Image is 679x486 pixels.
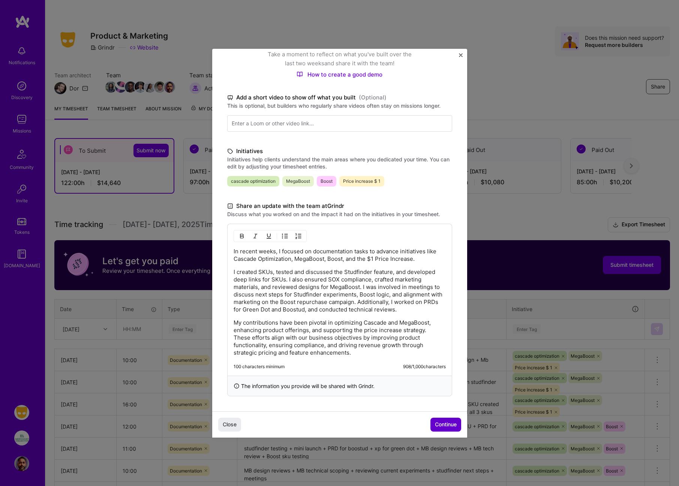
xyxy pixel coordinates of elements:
[234,382,240,390] i: icon InfoBlack
[227,176,279,187] span: cascade optimization
[359,93,387,102] span: (Optional)
[297,71,303,77] img: How to create a good demo
[227,102,452,109] label: This is optional, but builders who regularly share videos often stay on missions longer.
[339,176,384,187] span: Price increase $ 1
[227,147,233,155] i: icon TagBlack
[282,233,288,239] img: UL
[227,93,233,102] i: icon TvBlack
[403,364,446,370] div: 908 / 1,000 characters
[234,248,446,263] p: In recent weeks, I focused on documentation tasks to advance initiatives like Cascade Optimizatio...
[227,156,452,170] label: Initiatives help clients understand the main areas where you dedicated your time. You can edit by...
[223,421,237,428] span: Close
[297,71,382,78] a: How to create a good demo
[227,202,233,210] i: icon DocumentBlack
[317,176,336,187] span: Boost
[227,147,452,156] label: Initiatives
[295,233,301,239] img: OL
[227,202,452,211] label: Share an update with the team at Grindr
[282,176,314,187] span: MegaBoost
[234,268,446,313] p: I created SKUs, tested and discussed the Studfinder feature, and developed deep links for SKUs. I...
[218,418,241,431] button: Close
[239,233,245,239] img: Bold
[459,53,463,61] button: Close
[234,319,446,357] p: My contributions have been pivotal in optimizing Cascade and MegaBoost, enhancing product offerin...
[234,364,285,370] div: 100 characters minimum
[252,233,258,239] img: Italic
[227,93,452,102] label: Add a short video to show off what you built
[227,115,452,132] input: Enter a Loom or other video link...
[266,233,272,239] img: Underline
[265,50,415,68] p: Take a moment to reflect on what you've built over the last two weeks and share it with the team!
[430,418,461,431] button: Continue
[227,211,452,218] label: Discuss what you worked on and the impact it had on the initiatives in your timesheet.
[227,376,452,396] div: The information you provide will be shared with Grindr .
[435,421,457,428] span: Continue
